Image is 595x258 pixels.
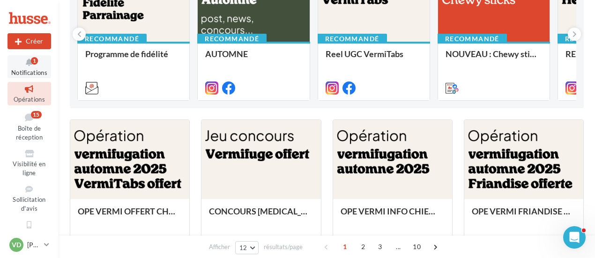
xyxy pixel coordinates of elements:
[78,206,182,225] div: OPE VERMI OFFERT CHIEN CHAT AUTOMNE
[239,244,247,251] span: 12
[372,239,387,254] span: 3
[7,55,51,78] button: Notifications 1
[7,147,51,178] a: Visibilité en ligne
[85,49,182,68] div: Programme de fidélité
[31,111,42,118] div: 15
[16,125,43,141] span: Boîte de réception
[341,206,445,225] div: OPE VERMI INFO CHIEN CHAT AUTOMNE
[337,239,352,254] span: 1
[209,206,313,225] div: CONCOURS [MEDICAL_DATA] OFFERT AUTOMNE 2025
[391,239,406,254] span: ...
[446,49,542,68] div: NOUVEAU : Chewy sticks
[472,206,576,225] div: OPE VERMI FRIANDISE OFFERTE CHIEN CHAT AUTOMNE
[31,57,38,65] div: 1
[7,33,51,49] div: Nouvelle campagne
[77,34,147,44] div: Recommandé
[235,241,259,254] button: 12
[264,243,303,251] span: résultats/page
[409,239,424,254] span: 10
[14,96,45,103] span: Opérations
[13,196,45,212] span: Sollicitation d'avis
[7,33,51,49] button: Créer
[563,226,586,249] iframe: Intercom live chat
[7,218,51,241] a: SMS unitaire
[13,160,45,177] span: Visibilité en ligne
[7,182,51,214] a: Sollicitation d'avis
[318,34,387,44] div: Recommandé
[356,239,371,254] span: 2
[197,34,267,44] div: Recommandé
[7,82,51,105] a: Opérations
[27,240,40,250] p: [PERSON_NAME]
[7,236,51,254] a: VD [PERSON_NAME]
[11,69,47,76] span: Notifications
[438,34,507,44] div: Recommandé
[7,109,51,143] a: Boîte de réception15
[326,49,422,68] div: Reel UGC VermiTabs
[205,49,302,68] div: AUTOMNE
[209,243,230,251] span: Afficher
[12,240,21,250] span: VD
